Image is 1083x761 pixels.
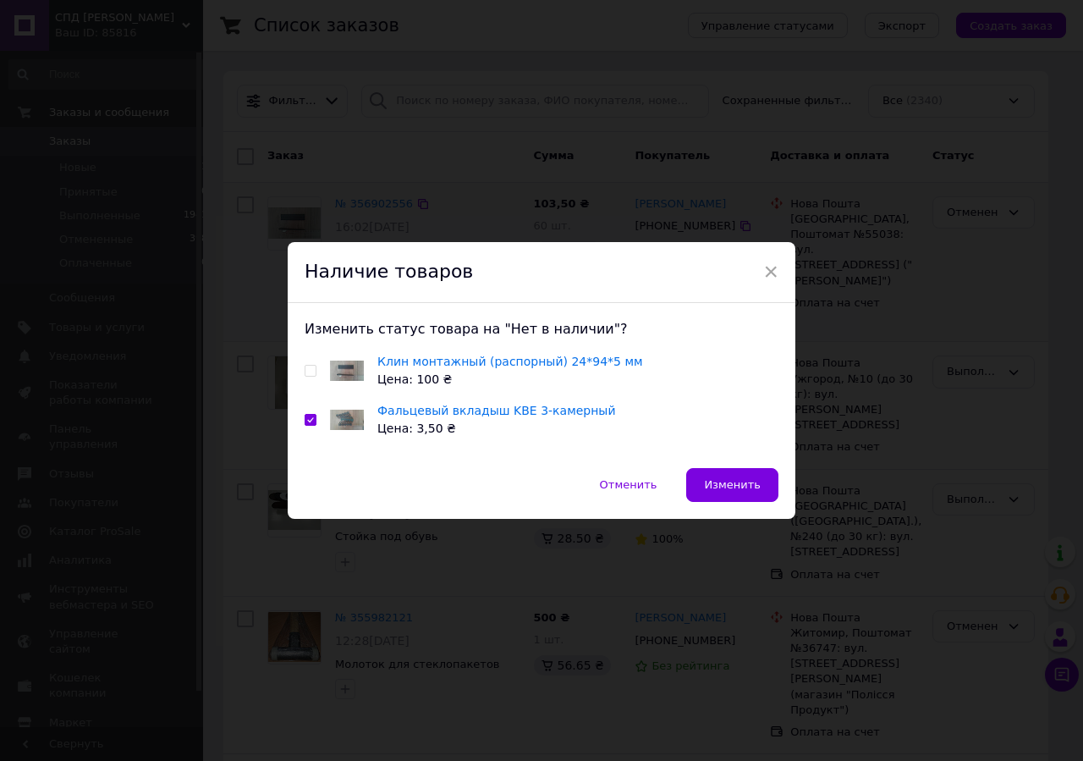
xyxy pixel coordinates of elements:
[582,468,675,502] button: Отменить
[377,371,643,389] div: Цена: 100 ₴
[377,404,616,417] a: Фальцевый вкладыш KBE 3-камерный
[377,420,616,438] div: Цена: 3,50 ₴
[377,355,643,368] a: Клин монтажный (распорный) 24*94*5 мм
[288,242,795,303] div: Наличие товаров
[600,478,657,491] span: Отменить
[763,257,778,286] span: ×
[704,478,761,491] span: Изменить
[305,320,778,339] div: Изменить статус товара на "Нет в наличии"?
[686,468,778,502] button: Изменить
